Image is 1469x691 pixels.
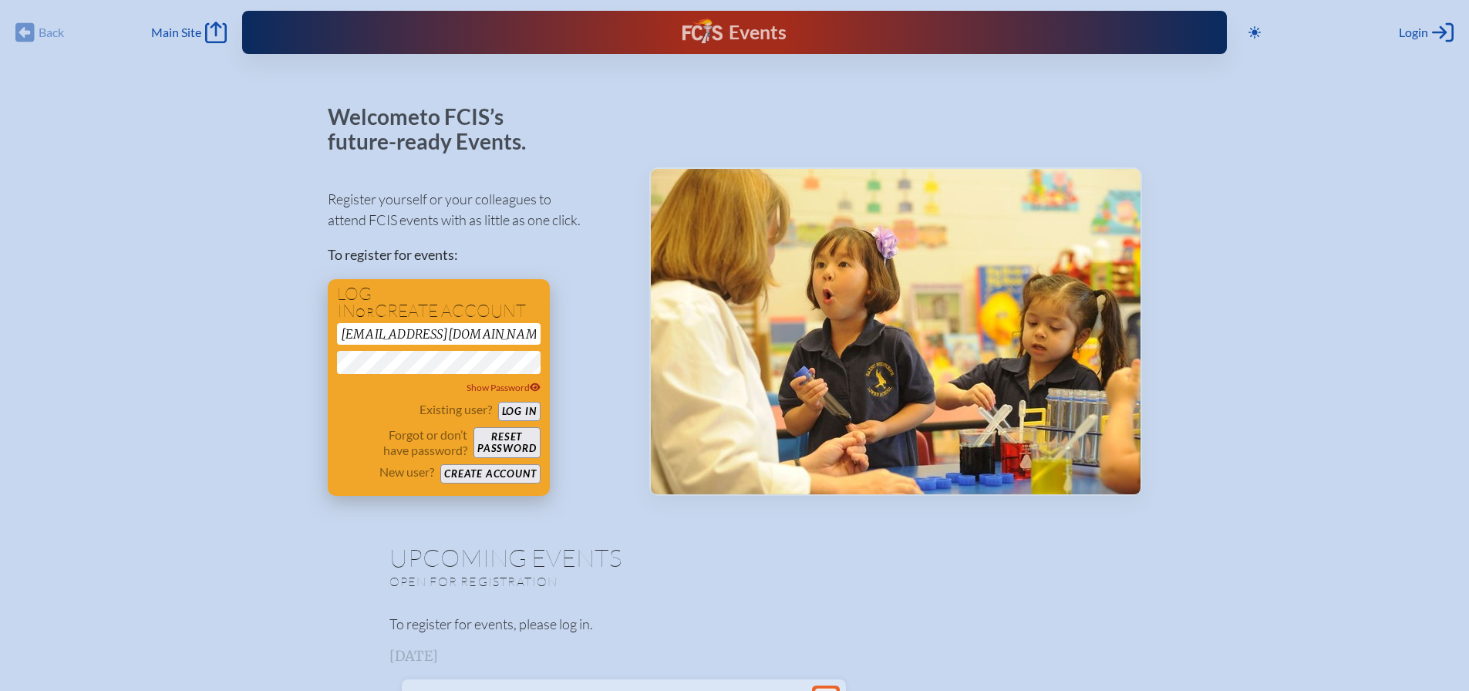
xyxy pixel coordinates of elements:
a: Main Site [151,22,227,43]
p: Existing user? [419,402,492,417]
h3: [DATE] [389,649,1080,664]
span: Login [1399,25,1428,40]
h1: Upcoming Events [389,545,1080,570]
div: FCIS Events — Future ready [513,19,955,46]
span: Main Site [151,25,201,40]
button: Create account [440,464,540,484]
p: Welcome to FCIS’s future-ready Events. [328,105,544,153]
button: Resetpassword [473,427,540,458]
p: Open for registration [389,574,797,589]
p: To register for events: [328,244,625,265]
p: To register for events, please log in. [389,614,1080,635]
button: Log in [498,402,541,421]
p: New user? [379,464,434,480]
img: Events [651,169,1140,494]
p: Register yourself or your colleagues to attend FCIS events with as little as one click. [328,189,625,231]
h1: Log in create account [337,285,541,320]
p: Forgot or don’t have password? [337,427,468,458]
span: or [355,305,375,320]
span: Show Password [467,382,541,393]
input: Email [337,323,541,345]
